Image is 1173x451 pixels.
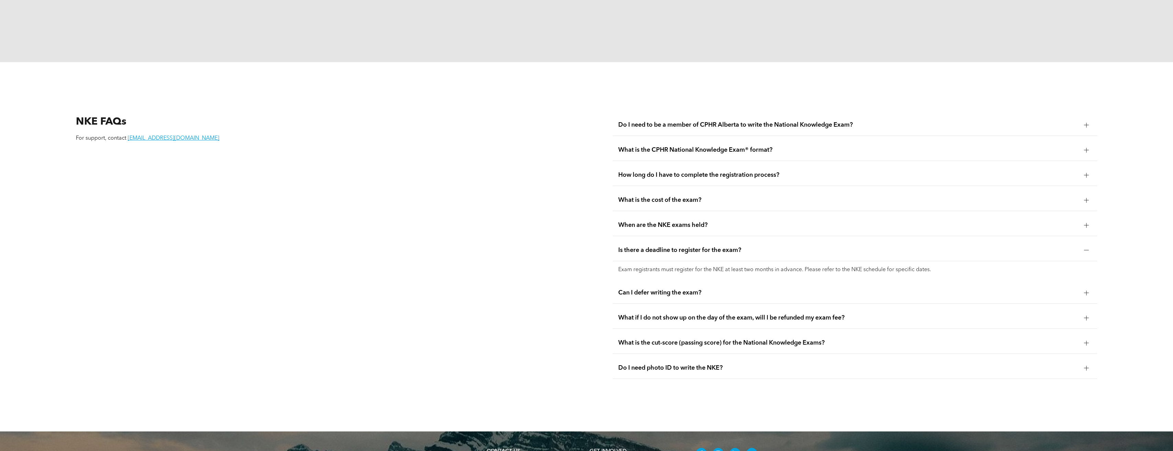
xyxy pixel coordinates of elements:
span: What is the cost of the exam? [618,196,1079,204]
span: What is the CPHR National Knowledge Exam® format? [618,146,1079,154]
span: NKE FAQs [76,117,126,127]
span: Do I need photo ID to write the NKE? [618,364,1079,372]
span: What if I do not show up on the day of the exam, will I be refunded my exam fee? [618,314,1079,322]
span: What is the cut-score (passing score) for the National Knowledge Exams? [618,339,1079,347]
p: Exam registrants must register for the NKE at least two months in advance. Please refer to the NK... [618,267,1092,273]
span: When are the NKE exams held? [618,221,1079,229]
span: For support, contact [76,136,126,141]
span: Can I defer writing the exam? [618,289,1079,297]
span: Is there a deadline to register for the exam? [618,246,1079,254]
span: How long do I have to complete the registration process? [618,171,1079,179]
span: Do I need to be a member of CPHR Alberta to write the National Knowledge Exam? [618,121,1079,129]
a: [EMAIL_ADDRESS][DOMAIN_NAME] [128,136,219,141]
